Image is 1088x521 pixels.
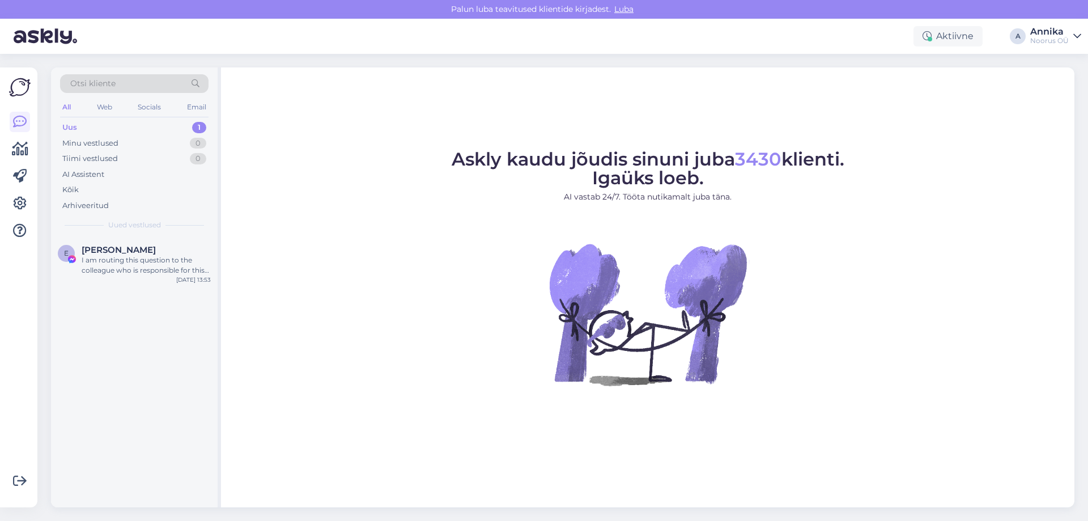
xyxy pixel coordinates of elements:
[82,255,211,276] div: I am routing this question to the colleague who is responsible for this topic. The reply might ta...
[735,148,781,170] span: 3430
[1030,27,1081,45] a: AnnikaNoorus OÜ
[1010,28,1026,44] div: A
[62,184,79,196] div: Kõik
[190,138,206,149] div: 0
[62,122,77,133] div: Uus
[62,169,104,180] div: AI Assistent
[913,26,983,46] div: Aktiivne
[62,200,109,211] div: Arhiveeritud
[64,249,69,257] span: E
[9,77,31,98] img: Askly Logo
[95,100,114,115] div: Web
[176,276,211,284] div: [DATE] 13:53
[452,191,844,203] p: AI vastab 24/7. Tööta nutikamalt juba täna.
[192,122,206,133] div: 1
[108,220,161,230] span: Uued vestlused
[190,153,206,164] div: 0
[82,245,156,255] span: Elen Kirjuškin
[611,4,637,14] span: Luba
[452,148,844,189] span: Askly kaudu jõudis sinuni juba klienti. Igaüks loeb.
[135,100,163,115] div: Socials
[60,100,73,115] div: All
[185,100,209,115] div: Email
[546,212,750,416] img: No Chat active
[1030,27,1069,36] div: Annika
[62,138,118,149] div: Minu vestlused
[62,153,118,164] div: Tiimi vestlused
[1030,36,1069,45] div: Noorus OÜ
[70,78,116,90] span: Otsi kliente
